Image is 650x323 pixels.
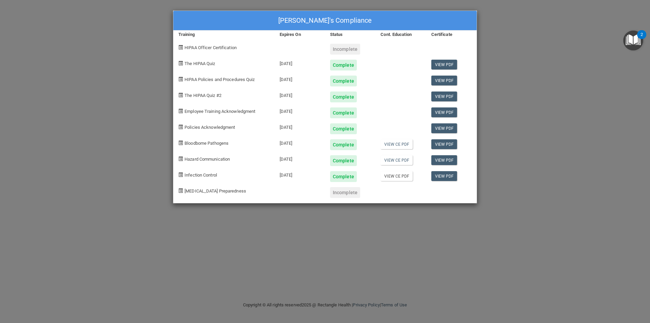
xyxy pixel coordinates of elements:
[275,118,325,134] div: [DATE]
[275,70,325,86] div: [DATE]
[381,139,413,149] a: View CE PDF
[375,31,426,39] div: Cont. Education
[330,92,357,102] div: Complete
[185,61,215,66] span: The HIPAA Quiz
[431,76,457,85] a: View PDF
[185,125,235,130] span: Policies Acknowledgment
[623,31,643,51] button: Open Resource Center, 2 new notifications
[431,60,457,69] a: View PDF
[381,171,413,181] a: View CE PDF
[330,60,357,70] div: Complete
[185,188,246,194] span: [MEDICAL_DATA] Preparedness
[330,171,357,182] div: Complete
[431,92,457,101] a: View PDF
[275,166,325,182] div: [DATE]
[275,134,325,150] div: [DATE]
[431,155,457,165] a: View PDF
[185,141,229,146] span: Bloodborne Pathogens
[381,155,413,165] a: View CE PDF
[275,55,325,70] div: [DATE]
[185,93,221,98] span: The HIPAA Quiz #2
[330,107,357,118] div: Complete
[330,155,357,166] div: Complete
[330,187,360,198] div: Incomplete
[275,86,325,102] div: [DATE]
[185,173,217,178] span: Infection Control
[185,109,255,114] span: Employee Training Acknowledgment
[431,139,457,149] a: View PDF
[185,77,255,82] span: HIPAA Policies and Procedures Quiz
[431,107,457,117] a: View PDF
[185,45,237,50] span: HIPAA Officer Certification
[330,139,357,150] div: Complete
[330,123,357,134] div: Complete
[185,157,230,162] span: Hazard Communication
[325,31,375,39] div: Status
[330,44,360,55] div: Incomplete
[330,76,357,86] div: Complete
[431,123,457,133] a: View PDF
[426,31,477,39] div: Certificate
[173,31,275,39] div: Training
[275,31,325,39] div: Expires On
[275,102,325,118] div: [DATE]
[431,171,457,181] a: View PDF
[173,11,477,31] div: [PERSON_NAME]'s Compliance
[641,35,643,43] div: 2
[275,150,325,166] div: [DATE]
